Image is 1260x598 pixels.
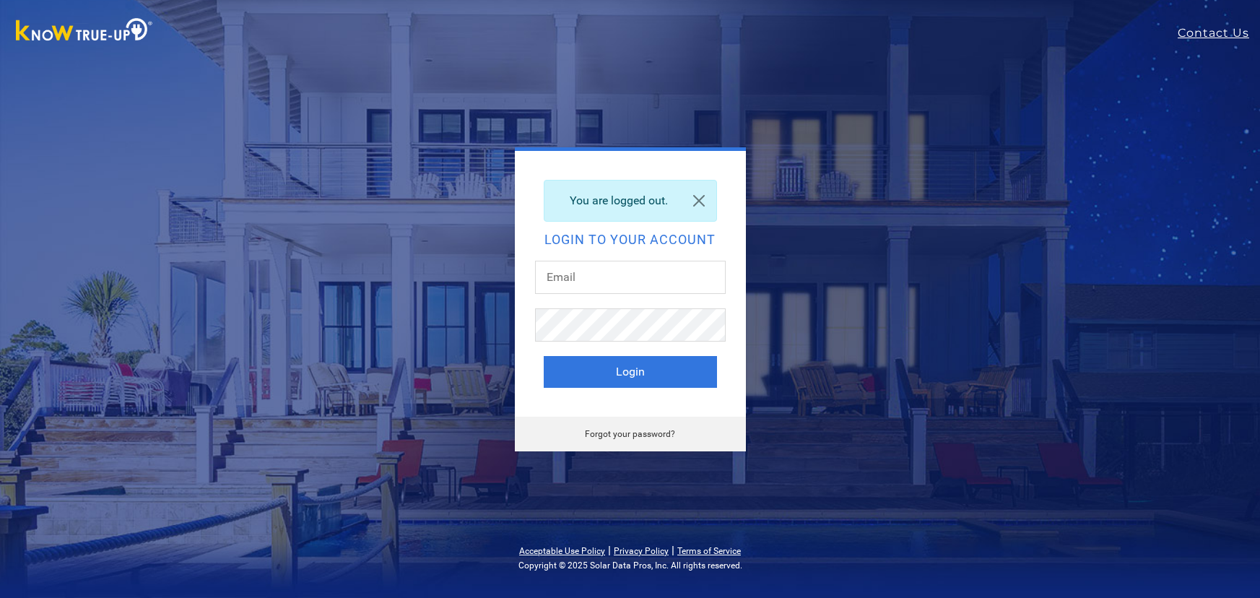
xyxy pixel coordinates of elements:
a: Acceptable Use Policy [519,546,605,556]
div: You are logged out. [544,180,717,222]
button: Login [544,356,717,388]
a: Forgot your password? [585,429,675,439]
h2: Login to your account [544,233,717,246]
a: Privacy Policy [614,546,669,556]
a: Terms of Service [677,546,741,556]
img: Know True-Up [9,15,160,48]
input: Email [535,261,726,294]
span: | [672,543,674,557]
a: Contact Us [1178,25,1260,42]
a: Close [682,181,716,221]
span: | [608,543,611,557]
